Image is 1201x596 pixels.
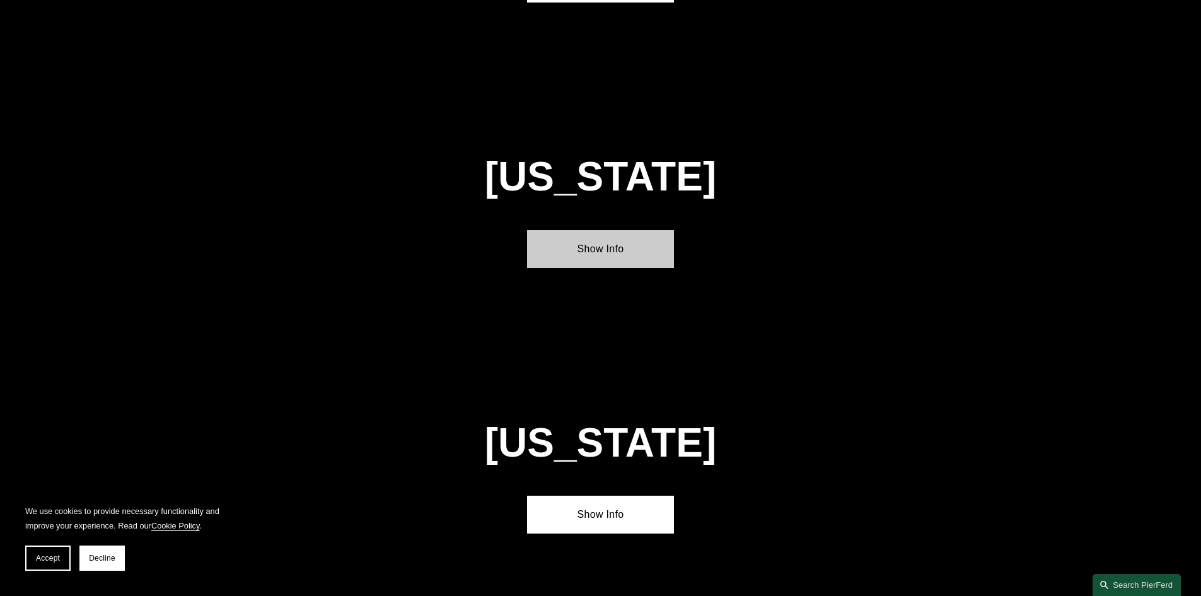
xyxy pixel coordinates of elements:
p: We use cookies to provide necessary functionality and improve your experience. Read our . [25,504,227,533]
section: Cookie banner [13,491,240,583]
a: Search this site [1093,574,1181,596]
h1: [US_STATE] [417,420,784,466]
a: Cookie Policy [151,521,200,530]
a: Show Info [527,496,674,534]
button: Decline [79,546,125,571]
h1: [US_STATE] [417,154,784,200]
button: Accept [25,546,71,571]
span: Decline [89,554,115,563]
a: Show Info [527,230,674,268]
span: Accept [36,554,60,563]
